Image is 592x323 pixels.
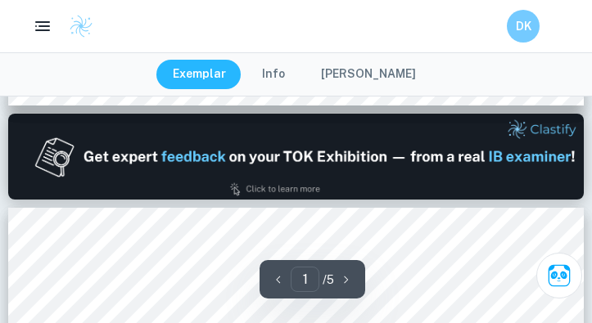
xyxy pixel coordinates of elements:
p: / 5 [323,271,334,289]
button: DK [507,10,540,43]
button: Ask Clai [536,253,582,298]
button: Exemplar [156,60,242,89]
button: [PERSON_NAME] [305,60,432,89]
img: Clastify logo [69,14,93,38]
button: Info [246,60,301,89]
img: Ad [8,114,584,200]
a: Clastify logo [59,14,93,38]
h6: DK [514,17,533,35]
